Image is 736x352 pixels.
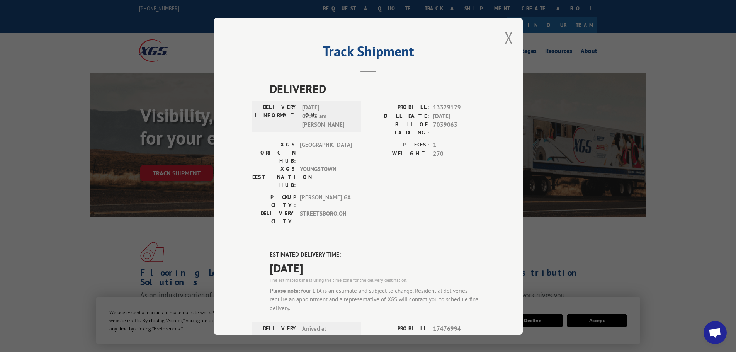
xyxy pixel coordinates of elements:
[252,165,296,189] label: XGS DESTINATION HUB:
[270,259,484,276] span: [DATE]
[505,27,513,48] button: Close modal
[704,321,727,344] div: Open chat
[270,286,484,313] div: Your ETA is an estimate and subject to change. Residential deliveries require an appointment and ...
[300,141,352,165] span: [GEOGRAPHIC_DATA]
[368,112,429,121] label: BILL DATE:
[302,325,354,342] span: Arrived at Destination Facility
[433,141,484,150] span: 1
[433,103,484,112] span: 13329129
[300,165,352,189] span: YOUNGSTOWN
[270,287,300,294] strong: Please note:
[252,193,296,209] label: PICKUP CITY:
[255,103,298,129] label: DELIVERY INFORMATION:
[433,149,484,158] span: 270
[252,141,296,165] label: XGS ORIGIN HUB:
[433,325,484,333] span: 17476994
[433,121,484,137] span: 7039063
[252,46,484,61] h2: Track Shipment
[433,333,484,342] span: [DATE]
[270,80,484,97] span: DELIVERED
[252,209,296,226] label: DELIVERY CITY:
[302,103,354,129] span: [DATE] 07:43 am [PERSON_NAME]
[300,209,352,226] span: STREETSBORO , OH
[368,325,429,333] label: PROBILL:
[368,121,429,137] label: BILL OF LADING:
[368,149,429,158] label: WEIGHT:
[270,250,484,259] label: ESTIMATED DELIVERY TIME:
[270,276,484,283] div: The estimated time is using the time zone for the delivery destination.
[255,325,298,342] label: DELIVERY INFORMATION:
[368,333,429,342] label: BILL DATE:
[368,103,429,112] label: PROBILL:
[368,141,429,150] label: PIECES:
[300,193,352,209] span: [PERSON_NAME] , GA
[433,112,484,121] span: [DATE]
